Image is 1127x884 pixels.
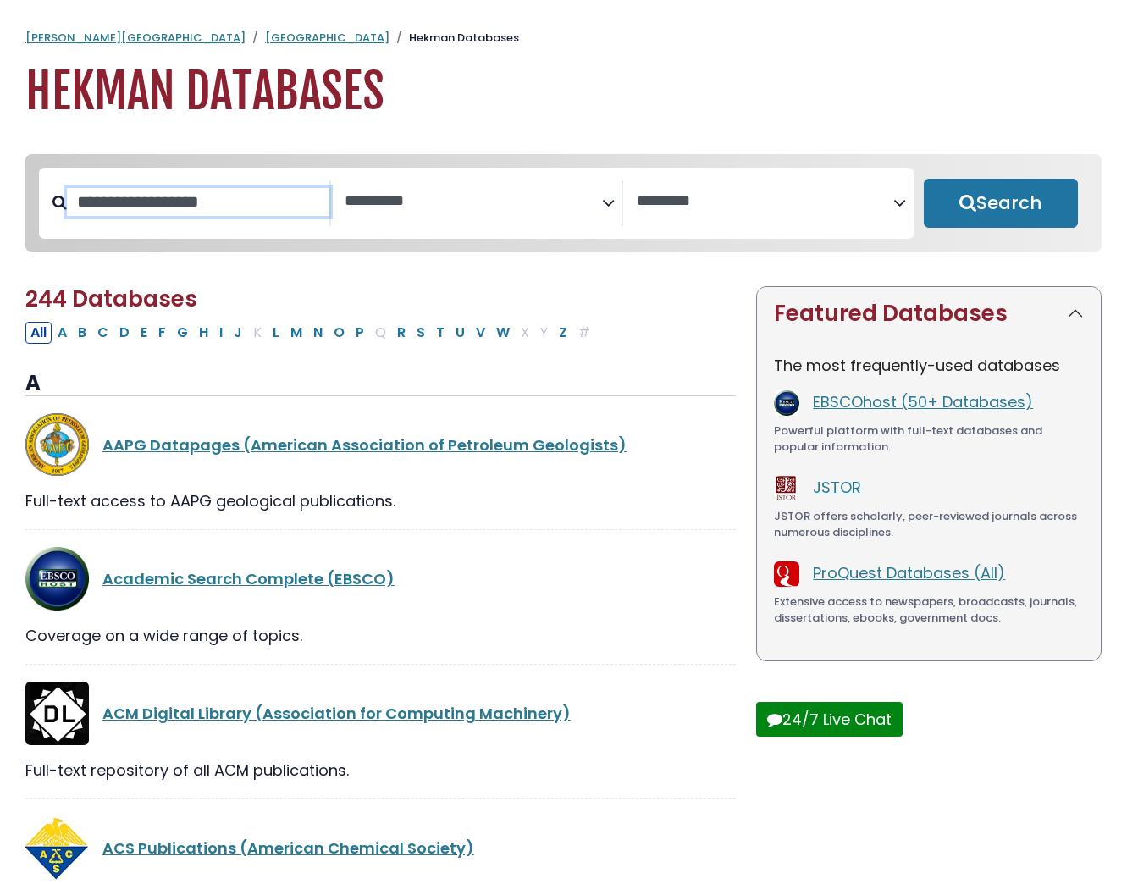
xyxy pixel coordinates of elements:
[924,179,1079,228] button: Submit for Search Results
[774,423,1084,456] div: Powerful platform with full-text databases and popular information.
[756,702,903,737] button: 24/7 Live Chat
[229,322,247,344] button: Filter Results J
[774,508,1084,541] div: JSTOR offers scholarly, peer-reviewed journals across numerous disciplines.
[554,322,572,344] button: Filter Results Z
[412,322,430,344] button: Filter Results S
[25,759,736,782] div: Full-text repository of all ACM publications.
[431,322,450,344] button: Filter Results T
[265,30,389,46] a: [GEOGRAPHIC_DATA]
[25,284,197,314] span: 244 Databases
[25,371,736,396] h3: A
[67,188,329,216] input: Search database by title or keyword
[135,322,152,344] button: Filter Results E
[392,322,411,344] button: Filter Results R
[114,322,135,344] button: Filter Results D
[25,321,597,342] div: Alpha-list to filter by first letter of database name
[102,703,571,724] a: ACM Digital Library (Association for Computing Machinery)
[757,287,1101,340] button: Featured Databases
[25,322,52,344] button: All
[102,568,395,589] a: Academic Search Complete (EBSCO)
[285,322,307,344] button: Filter Results M
[329,322,350,344] button: Filter Results O
[774,354,1084,377] p: The most frequently-used databases
[25,154,1102,252] nav: Search filters
[813,477,861,498] a: JSTOR
[351,322,369,344] button: Filter Results P
[491,322,515,344] button: Filter Results W
[52,322,72,344] button: Filter Results A
[73,322,91,344] button: Filter Results B
[345,193,602,211] textarea: Search
[471,322,490,344] button: Filter Results V
[214,322,228,344] button: Filter Results I
[92,322,113,344] button: Filter Results C
[25,64,1102,120] h1: Hekman Databases
[102,837,474,859] a: ACS Publications (American Chemical Society)
[25,624,736,647] div: Coverage on a wide range of topics.
[813,562,1005,583] a: ProQuest Databases (All)
[308,322,328,344] button: Filter Results N
[25,489,736,512] div: Full-text access to AAPG geological publications.
[637,193,894,211] textarea: Search
[102,434,627,456] a: AAPG Datapages (American Association of Petroleum Geologists)
[268,322,285,344] button: Filter Results L
[813,391,1033,412] a: EBSCOhost (50+ Databases)
[25,30,1102,47] nav: breadcrumb
[25,30,246,46] a: [PERSON_NAME][GEOGRAPHIC_DATA]
[153,322,171,344] button: Filter Results F
[774,594,1084,627] div: Extensive access to newspapers, broadcasts, journals, dissertations, ebooks, government docs.
[194,322,213,344] button: Filter Results H
[172,322,193,344] button: Filter Results G
[450,322,470,344] button: Filter Results U
[389,30,519,47] li: Hekman Databases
